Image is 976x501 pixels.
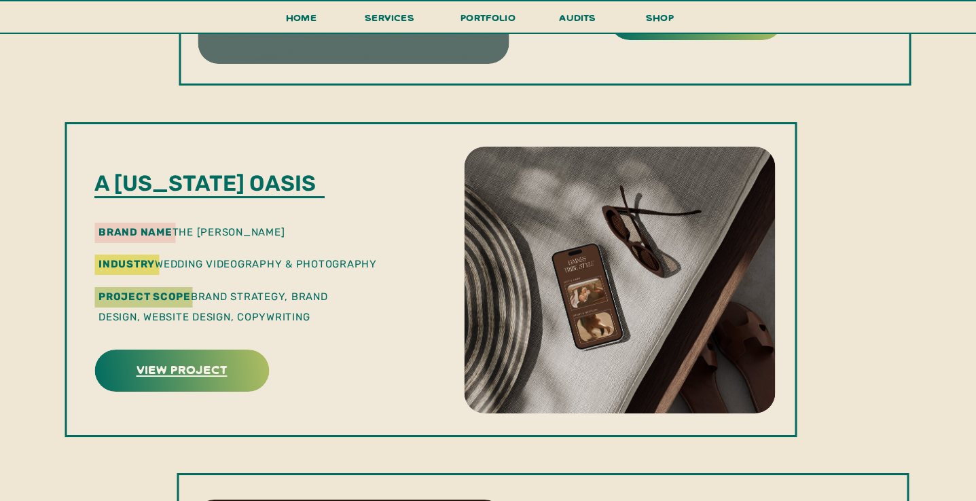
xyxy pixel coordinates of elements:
[361,9,418,34] a: services
[98,226,173,238] b: brand name
[456,9,520,34] a: portfolio
[98,256,405,270] p: wedding videography & photography
[98,258,155,270] b: industry
[98,291,191,303] b: Project Scope
[96,358,267,379] a: view project
[365,11,414,24] span: services
[628,9,693,33] a: shop
[558,9,598,33] a: audits
[281,9,323,34] a: Home
[94,170,351,198] p: A [US_STATE] oasis
[98,286,355,323] p: Brand Strategy, Brand Design, Website Design, Copywriting
[611,7,781,29] a: view project
[98,224,299,238] p: the [PERSON_NAME]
